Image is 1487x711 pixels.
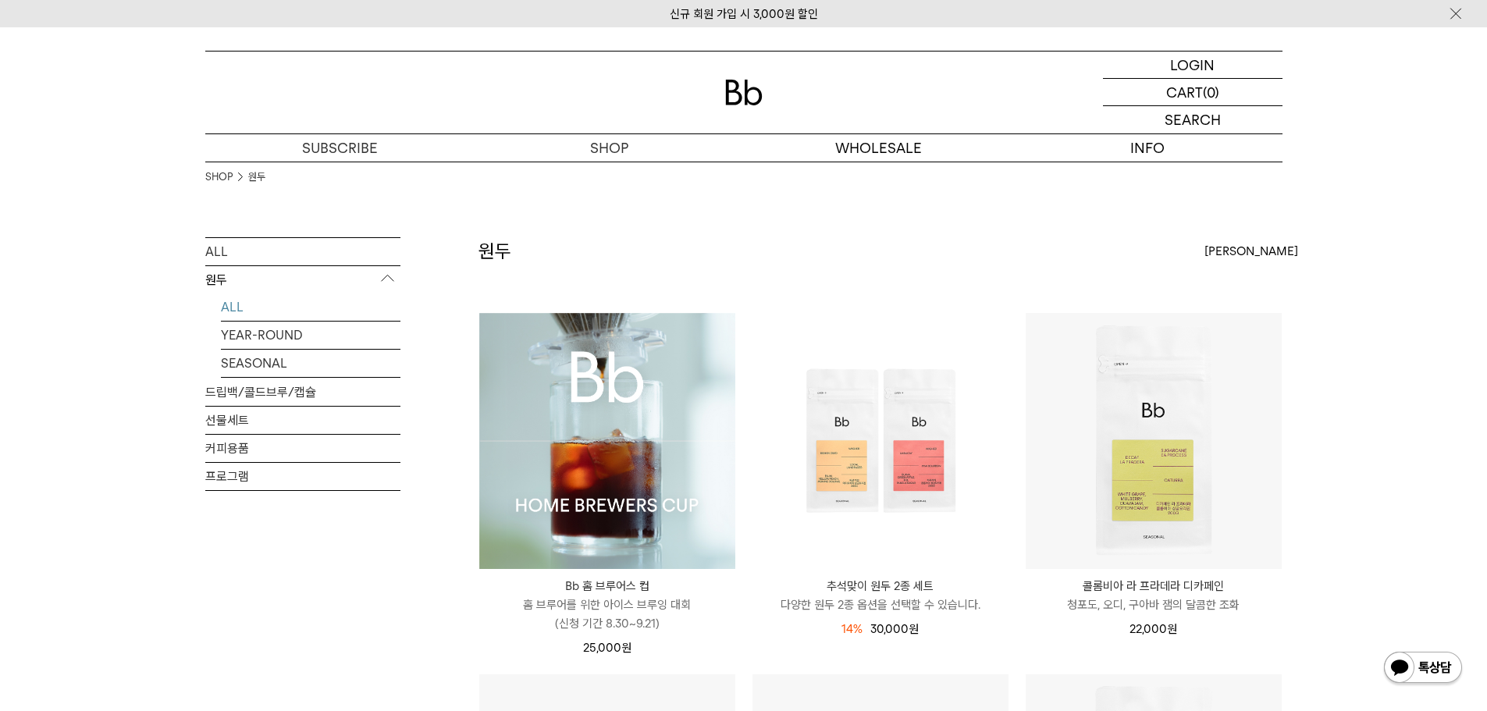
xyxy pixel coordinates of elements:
img: 콜롬비아 라 프라데라 디카페인 [1026,313,1282,569]
p: WHOLESALE [744,134,1013,162]
a: ALL [221,293,400,321]
span: 30,000 [870,622,919,636]
span: 22,000 [1129,622,1177,636]
p: CART [1166,79,1203,105]
a: 원두 [248,169,265,185]
p: INFO [1013,134,1282,162]
div: 14% [841,620,863,638]
a: SHOP [475,134,744,162]
p: (0) [1203,79,1219,105]
p: 추석맞이 원두 2종 세트 [752,577,1009,595]
p: 홈 브루어를 위한 아이스 브루잉 대회 (신청 기간 8.30~9.21) [479,595,735,633]
img: 추석맞이 원두 2종 세트 [752,313,1009,569]
img: 로고 [725,80,763,105]
h2: 원두 [478,238,511,265]
p: SEARCH [1165,106,1221,133]
a: SHOP [205,169,233,185]
a: 프로그램 [205,463,400,490]
span: 원 [621,641,631,655]
span: 25,000 [583,641,631,655]
a: CART (0) [1103,79,1282,106]
p: 콜롬비아 라 프라데라 디카페인 [1026,577,1282,595]
a: 선물세트 [205,407,400,434]
a: ALL [205,238,400,265]
a: SEASONAL [221,350,400,377]
a: Bb 홈 브루어스 컵 홈 브루어를 위한 아이스 브루잉 대회(신청 기간 8.30~9.21) [479,577,735,633]
a: YEAR-ROUND [221,322,400,349]
p: LOGIN [1170,52,1215,78]
p: 다양한 원두 2종 옵션을 선택할 수 있습니다. [752,595,1009,614]
a: 콜롬비아 라 프라데라 디카페인 청포도, 오디, 구아바 잼의 달콤한 조화 [1026,577,1282,614]
span: [PERSON_NAME] [1204,242,1298,261]
a: 드립백/콜드브루/캡슐 [205,379,400,406]
a: LOGIN [1103,52,1282,79]
a: SUBSCRIBE [205,134,475,162]
span: 원 [909,622,919,636]
img: 카카오톡 채널 1:1 채팅 버튼 [1382,650,1464,688]
p: 청포도, 오디, 구아바 잼의 달콤한 조화 [1026,595,1282,614]
p: 원두 [205,266,400,294]
a: 추석맞이 원두 2종 세트 다양한 원두 2종 옵션을 선택할 수 있습니다. [752,577,1009,614]
span: 원 [1167,622,1177,636]
img: Bb 홈 브루어스 컵 [479,313,735,569]
a: 커피용품 [205,435,400,462]
p: Bb 홈 브루어스 컵 [479,577,735,595]
a: 신규 회원 가입 시 3,000원 할인 [670,7,818,21]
